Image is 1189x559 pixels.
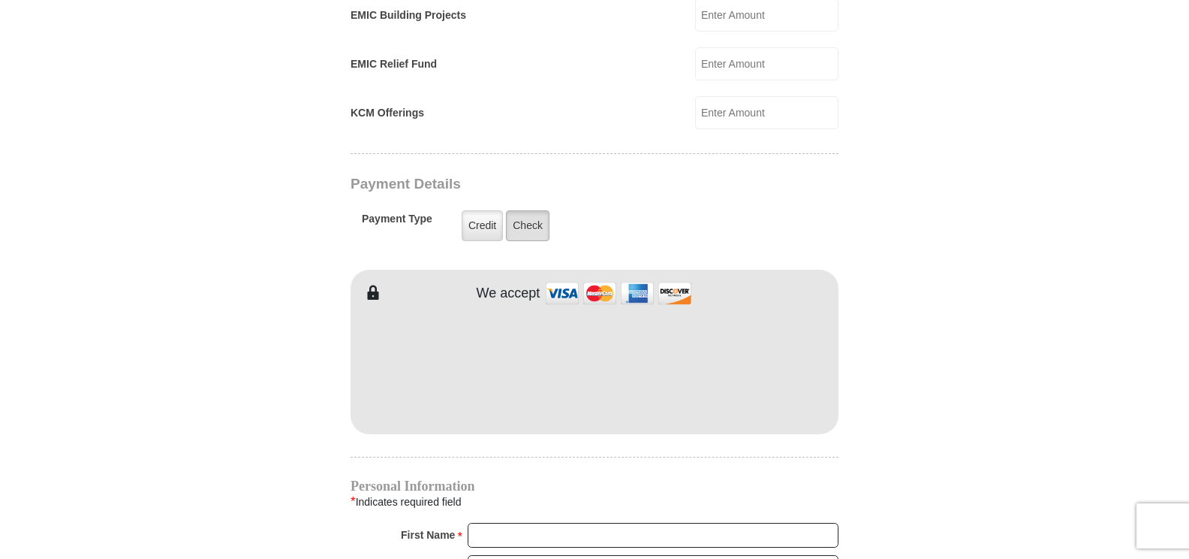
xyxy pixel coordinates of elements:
input: Enter Amount [695,47,838,80]
label: KCM Offerings [351,105,424,121]
label: Check [506,210,549,241]
h5: Payment Type [362,213,432,233]
label: EMIC Relief Fund [351,56,437,72]
strong: First Name [401,524,455,545]
img: credit cards accepted [543,277,694,310]
label: Credit [462,210,503,241]
div: Indicates required field [351,492,838,512]
label: EMIC Building Projects [351,8,466,23]
h3: Payment Details [351,176,733,193]
input: Enter Amount [695,96,838,129]
h4: We accept [477,286,540,302]
h4: Personal Information [351,480,838,492]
